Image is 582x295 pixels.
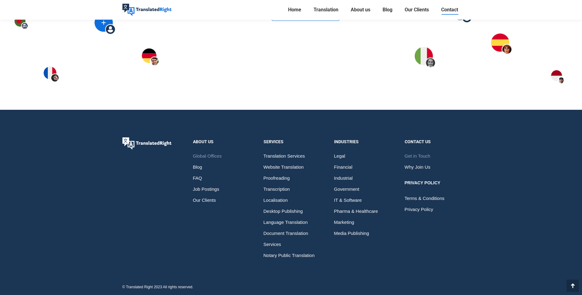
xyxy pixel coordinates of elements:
span: Global Offices [193,151,222,162]
a: Media Publishing [334,228,389,239]
a: Proofreading [264,173,319,184]
span: Transcription [264,184,290,195]
span: FAQ [193,173,202,184]
a: Transcription [264,184,319,195]
a: Blog [193,162,248,173]
span: Our Clients [405,7,429,13]
div: Contact us [405,137,460,146]
span: Home [288,7,301,13]
span: Our Clients [193,195,216,206]
div: Industries [334,137,389,146]
a: Document Translation Services [264,228,319,250]
a: Privacy Policy [405,204,460,215]
a: Home [286,6,303,14]
span: Contact [441,7,458,13]
a: Pharma & Healthcare [334,206,389,217]
a: Contact [439,6,460,14]
span: Blog [193,162,202,173]
img: Translated Right [122,4,172,16]
span: Why Join Us [405,162,430,173]
span: IT & Software [334,195,362,206]
span: Pharma & Healthcare [334,206,378,217]
span: Localisation [264,195,288,206]
a: Our Clients [193,195,248,206]
span: Language Translation [264,217,308,228]
a: Global Offices [193,151,248,162]
a: Blog [381,6,394,14]
span: Privacy Policy [405,204,433,215]
span: Terms & Conditions [405,193,445,204]
a: Localisation [264,195,319,206]
span: Website Translation [264,162,304,173]
span: Notary Public Translation [264,250,315,261]
span: About us [351,7,370,13]
div: About Us [193,137,248,146]
a: Legal [334,151,389,162]
a: Why Join Us [405,162,460,173]
a: Job Postings [193,184,248,195]
a: FAQ [193,173,248,184]
a: Marketing [334,217,389,228]
span: Translation Services [264,151,305,162]
a: Financial [334,162,389,173]
a: Translation Services [264,151,319,162]
span: Blog [383,7,392,13]
div: Services [264,137,319,146]
span: Government [334,184,360,195]
a: Our Clients [403,6,431,14]
div: © Translated Right 2023 All rights reserved. [122,284,194,291]
span: Translation [314,7,338,13]
span: Get in Touch [405,151,430,162]
span: Job Postings [193,184,219,195]
a: About us [349,6,372,14]
a: Terms & Conditions [405,193,460,204]
span: Financial [334,162,353,173]
a: Translation [312,6,340,14]
a: Industrial [334,173,389,184]
a: Website Translation [264,162,319,173]
span: Desktop Publishing [264,206,303,217]
a: Get in Touch [405,151,460,162]
span: Marketing [334,217,354,228]
a: Language Translation [264,217,319,228]
a: Government [334,184,389,195]
a: Notary Public Translation [264,250,319,261]
span: Media Publishing [334,228,369,239]
a: IT & Software [334,195,389,206]
span: Industrial [334,173,353,184]
span: Legal [334,151,345,162]
span: Proofreading [264,173,290,184]
a: Desktop Publishing [264,206,319,217]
